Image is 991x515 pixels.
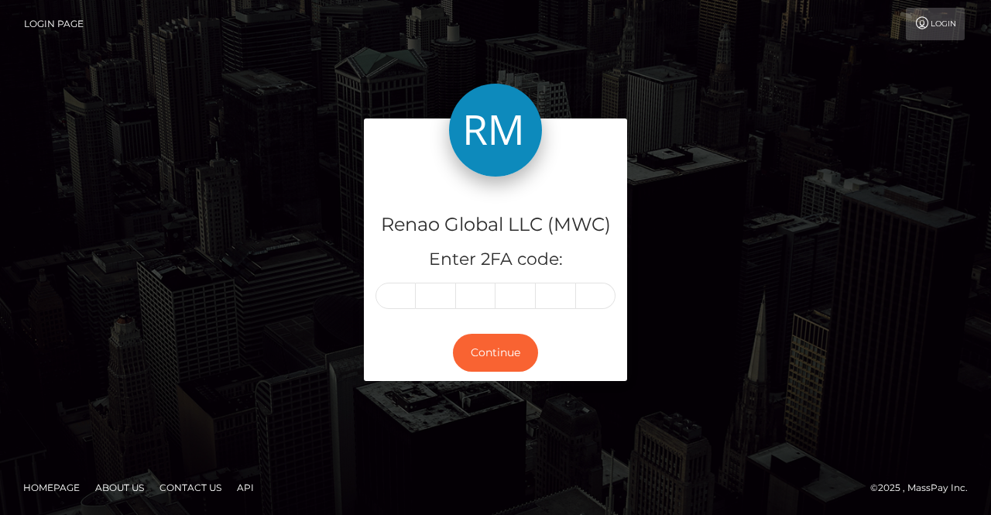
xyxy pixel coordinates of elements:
div: © 2025 , MassPay Inc. [870,479,979,496]
a: API [231,476,260,500]
a: Login [906,8,965,40]
button: Continue [453,334,538,372]
h4: Renao Global LLC (MWC) [375,211,616,239]
a: About Us [89,476,150,500]
img: Renao Global LLC (MWC) [449,84,542,177]
a: Homepage [17,476,86,500]
h5: Enter 2FA code: [375,248,616,272]
a: Login Page [24,8,84,40]
a: Contact Us [153,476,228,500]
